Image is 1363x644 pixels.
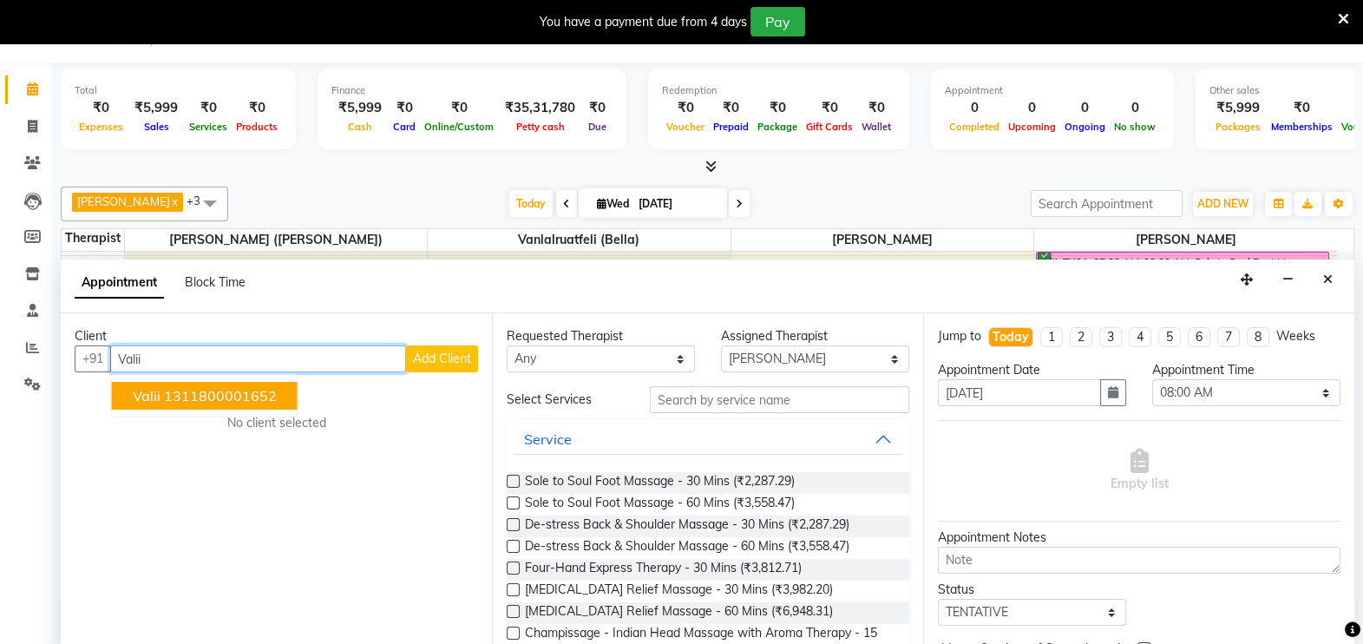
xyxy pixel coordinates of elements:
[1211,121,1265,133] span: Packages
[938,581,1126,599] div: Status
[938,529,1340,547] div: Appointment Notes
[413,351,471,366] span: Add Client
[1129,327,1151,347] li: 4
[116,414,436,432] div: No client selected
[584,121,611,133] span: Due
[1209,98,1267,118] div: ₹5,999
[512,121,569,133] span: Petty cash
[1247,327,1269,347] li: 8
[420,98,498,118] div: ₹0
[1034,229,1337,251] span: [PERSON_NAME]
[1111,449,1169,493] span: Empty list
[709,121,753,133] span: Prepaid
[731,229,1034,251] span: [PERSON_NAME]
[1040,327,1063,347] li: 1
[857,98,895,118] div: ₹0
[1110,98,1160,118] div: 0
[938,327,981,345] div: Jump to
[650,386,909,413] input: Search by service name
[525,581,833,602] span: [MEDICAL_DATA] Relief Massage - 30 Mins (₹3,982.20)
[662,83,895,98] div: Redemption
[1267,121,1337,133] span: Memberships
[1060,98,1110,118] div: 0
[1099,327,1122,347] li: 3
[128,98,185,118] div: ₹5,999
[662,98,709,118] div: ₹0
[331,98,389,118] div: ₹5,999
[753,121,802,133] span: Package
[232,98,282,118] div: ₹0
[75,345,111,372] button: +91
[525,602,833,624] span: [MEDICAL_DATA] Relief Massage - 60 Mins (₹6,948.31)
[750,7,805,36] button: Pay
[709,98,753,118] div: ₹0
[857,121,895,133] span: Wallet
[1217,327,1240,347] li: 7
[1004,98,1060,118] div: 0
[232,121,282,133] span: Products
[389,98,420,118] div: ₹0
[164,387,277,404] ngb-highlight: 1311800001652
[1060,121,1110,133] span: Ongoing
[1070,327,1092,347] li: 2
[1188,327,1210,347] li: 6
[507,327,695,345] div: Requested Therapist
[945,98,1004,118] div: 0
[593,197,633,210] span: Wed
[525,516,849,537] span: De-stress Back & Shoulder Massage - 30 Mins (₹2,287.29)
[525,494,795,516] span: Sole to Soul Foot Massage - 60 Mins (₹3,558.47)
[1315,266,1340,293] button: Close
[75,267,164,299] span: Appointment
[428,229,731,251] span: Vanlalruatfeli (Bella)
[1193,192,1253,216] button: ADD NEW
[187,194,213,207] span: +3
[1037,253,1328,325] div: Valii, TK01, 07:00 AM-08:00 AM, Sole to Soul Foot Massage - 60 Mins
[938,361,1126,379] div: Appointment Date
[75,83,282,98] div: Total
[514,424,902,455] button: Service
[133,387,161,404] span: Valii
[945,83,1160,98] div: Appointment
[110,345,406,372] input: Search by Name/Mobile/Email/Code
[140,121,174,133] span: Sales
[525,537,849,559] span: De-stress Back & Shoulder Massage - 60 Mins (₹3,558.47)
[389,121,420,133] span: Card
[633,191,720,217] input: 2025-09-03
[75,121,128,133] span: Expenses
[540,13,747,31] div: You have a payment due from 4 days
[1276,327,1315,345] div: Weeks
[185,98,232,118] div: ₹0
[75,327,478,345] div: Client
[525,472,795,494] span: Sole to Soul Foot Massage - 30 Mins (₹2,287.29)
[753,98,802,118] div: ₹0
[938,379,1101,406] input: yyyy-mm-dd
[170,194,178,208] a: x
[802,121,857,133] span: Gift Cards
[71,256,124,274] div: 7:00 AM
[498,98,582,118] div: ₹35,31,780
[662,121,709,133] span: Voucher
[331,83,613,98] div: Finance
[344,121,377,133] span: Cash
[802,98,857,118] div: ₹0
[1004,121,1060,133] span: Upcoming
[185,274,246,290] span: Block Time
[582,98,613,118] div: ₹0
[524,429,572,450] div: Service
[75,98,128,118] div: ₹0
[509,190,553,217] span: Today
[77,194,170,208] span: [PERSON_NAME]
[1152,361,1340,379] div: Appointment Time
[525,559,802,581] span: Four-Hand Express Therapy - 30 Mins (₹3,812.71)
[185,121,232,133] span: Services
[1031,190,1183,217] input: Search Appointment
[125,229,428,251] span: [PERSON_NAME] ([PERSON_NAME])
[406,345,478,372] button: Add Client
[1197,197,1248,210] span: ADD NEW
[420,121,498,133] span: Online/Custom
[62,229,124,247] div: Therapist
[1267,98,1337,118] div: ₹0
[1158,327,1181,347] li: 5
[721,327,909,345] div: Assigned Therapist
[993,328,1029,346] div: Today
